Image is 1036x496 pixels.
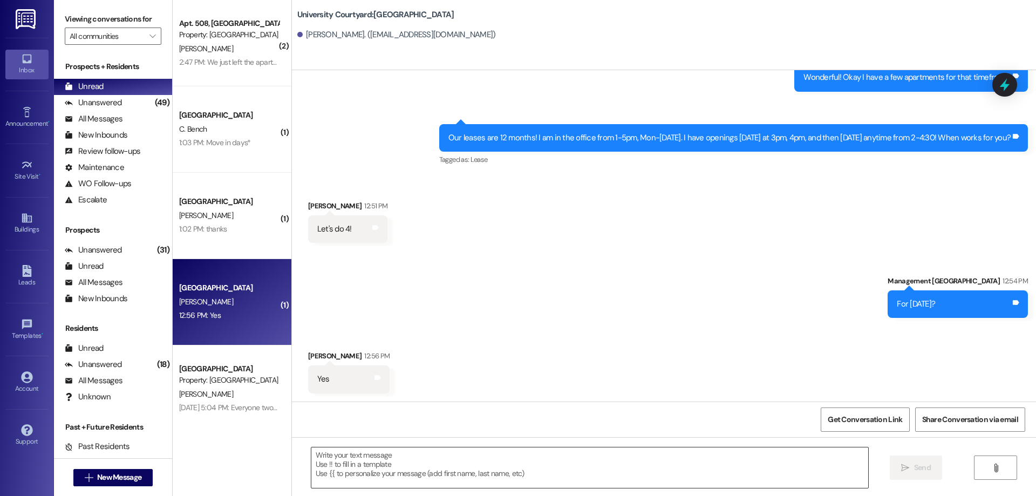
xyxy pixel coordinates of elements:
[65,113,122,125] div: All Messages
[65,293,127,304] div: New Inbounds
[65,130,127,141] div: New Inbounds
[65,391,111,403] div: Unknown
[85,473,93,482] i: 
[54,323,172,334] div: Residents
[5,50,49,79] a: Inbox
[179,138,251,147] div: 1:03 PM: Move in days*
[922,414,1018,425] span: Share Conversation via email
[890,456,942,480] button: Send
[154,242,172,259] div: (31)
[149,32,155,40] i: 
[179,389,233,399] span: [PERSON_NAME]
[65,261,104,272] div: Unread
[179,29,279,40] div: Property: [GEOGRAPHIC_DATA]
[179,375,279,386] div: Property: [GEOGRAPHIC_DATA]
[821,407,909,432] button: Get Conversation Link
[179,44,233,53] span: [PERSON_NAME]
[828,414,902,425] span: Get Conversation Link
[65,343,104,354] div: Unread
[5,421,49,450] a: Support
[179,57,369,67] div: 2:47 PM: We just left the apartment, do we have to be there?
[65,441,130,452] div: Past Residents
[179,210,233,220] span: [PERSON_NAME]
[179,18,279,29] div: Apt. 508, [GEOGRAPHIC_DATA]
[179,310,221,320] div: 12:56 PM: Yes
[54,422,172,433] div: Past + Future Residents
[16,9,38,29] img: ResiDesk Logo
[152,94,172,111] div: (49)
[308,200,387,215] div: [PERSON_NAME]
[65,162,124,173] div: Maintenance
[308,350,390,365] div: [PERSON_NAME]
[179,297,233,307] span: [PERSON_NAME]
[471,155,488,164] span: Lease
[65,97,122,108] div: Unanswered
[42,330,43,338] span: •
[5,209,49,238] a: Buildings
[362,200,387,212] div: 12:51 PM
[54,61,172,72] div: Prospects + Residents
[154,356,172,373] div: (18)
[39,171,40,179] span: •
[5,315,49,344] a: Templates •
[65,178,131,189] div: WO Follow-ups
[5,262,49,291] a: Leads
[179,363,279,375] div: [GEOGRAPHIC_DATA]
[65,359,122,370] div: Unanswered
[297,29,496,40] div: [PERSON_NAME]. ([EMAIL_ADDRESS][DOMAIN_NAME])
[65,375,122,386] div: All Messages
[1000,275,1028,287] div: 12:54 PM
[915,407,1025,432] button: Share Conversation via email
[179,282,279,294] div: [GEOGRAPHIC_DATA]
[297,9,454,21] b: University Courtyard: [GEOGRAPHIC_DATA]
[179,224,227,234] div: 1:02 PM: thanks
[65,244,122,256] div: Unanswered
[317,223,352,235] div: Let's do 4!
[888,275,1028,290] div: Management [GEOGRAPHIC_DATA]
[73,469,153,486] button: New Message
[901,464,909,472] i: 
[179,110,279,121] div: [GEOGRAPHIC_DATA]
[5,368,49,397] a: Account
[65,277,122,288] div: All Messages
[48,118,50,126] span: •
[70,28,144,45] input: All communities
[914,462,931,473] span: Send
[65,81,104,92] div: Unread
[179,196,279,207] div: [GEOGRAPHIC_DATA]
[65,11,161,28] label: Viewing conversations for
[5,156,49,185] a: Site Visit •
[65,194,107,206] div: Escalate
[97,472,141,483] span: New Message
[362,350,390,362] div: 12:56 PM
[439,152,1028,167] div: Tagged as:
[65,146,140,157] div: Review follow-ups
[992,464,1000,472] i: 
[448,132,1011,144] div: Our leases are 12 months! I am in the office from 1-5pm, Mon-[DATE]. I have openings [DATE] at 3p...
[179,124,207,134] span: C. Bench
[54,225,172,236] div: Prospects
[317,373,330,385] div: Yes
[803,72,1011,83] div: Wonderful! Okay I have a few apartments for that timeframe!
[897,298,935,310] div: For [DATE]?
